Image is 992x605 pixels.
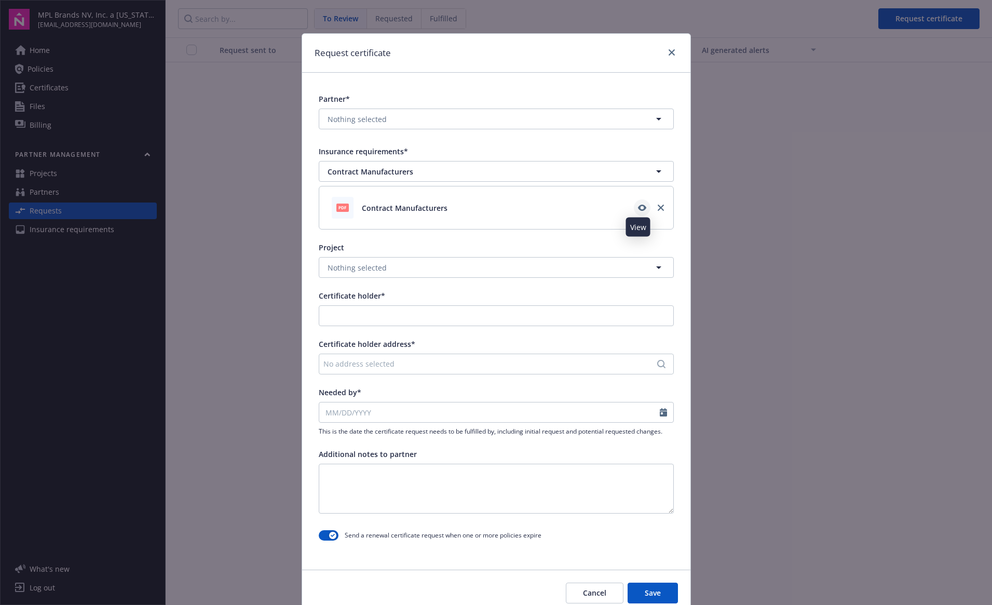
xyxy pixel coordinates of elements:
span: Nothing selected [328,262,387,273]
span: Partner* [319,94,350,104]
svg: Calendar [660,408,667,416]
a: close [665,46,678,59]
span: Project [319,243,344,252]
button: No address selected [319,354,674,374]
span: pdf [336,204,349,211]
div: No address selected [323,358,659,369]
span: Needed by* [319,387,361,397]
a: Remove [653,199,669,216]
span: This is the date the certificate request needs to be fulfilled by, including initial request and ... [319,427,674,436]
span: Insurance requirements* [319,146,408,156]
span: Send a renewal certificate request when one or more policies expire [345,531,541,540]
button: Cancel [566,583,623,603]
input: MM/DD/YYYY [319,402,660,422]
span: Nothing selected [328,114,387,125]
span: Certificate holder address* [319,339,415,349]
span: Contract Manufacturers [328,166,620,177]
button: Save [628,583,678,603]
svg: Search [657,360,665,368]
button: Contract Manufacturers [319,161,674,182]
a: View [634,199,650,216]
span: Additional notes to partner [319,449,417,459]
span: Certificate holder* [319,291,385,301]
h1: Request certificate [315,46,391,60]
button: Nothing selected [319,109,674,129]
button: Nothing selected [319,257,674,278]
span: Contract Manufacturers [362,203,447,213]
